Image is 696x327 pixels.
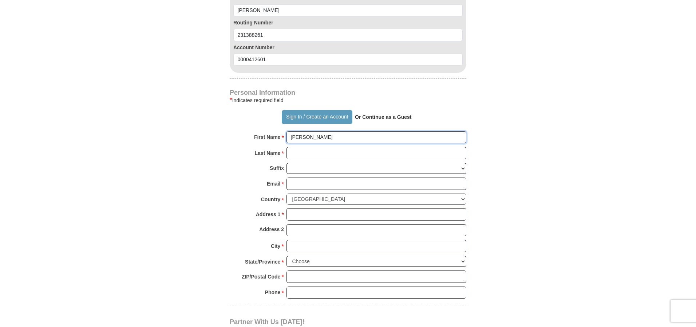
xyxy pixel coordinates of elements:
strong: Phone [265,287,281,297]
h4: Personal Information [230,90,466,96]
strong: Or Continue as a Guest [355,114,412,120]
strong: ZIP/Postal Code [242,272,281,282]
strong: Suffix [270,163,284,173]
div: Indicates required field [230,96,466,105]
strong: Email [267,179,280,189]
strong: City [271,241,280,251]
strong: Last Name [255,148,281,158]
strong: State/Province [245,257,280,267]
strong: Address 1 [256,209,281,219]
strong: Address 2 [259,224,284,234]
label: Account Number [233,44,463,51]
strong: First Name [254,132,280,142]
strong: Country [261,194,281,205]
span: Partner With Us [DATE]! [230,318,305,326]
label: Routing Number [233,19,463,26]
button: Sign In / Create an Account [282,110,352,124]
